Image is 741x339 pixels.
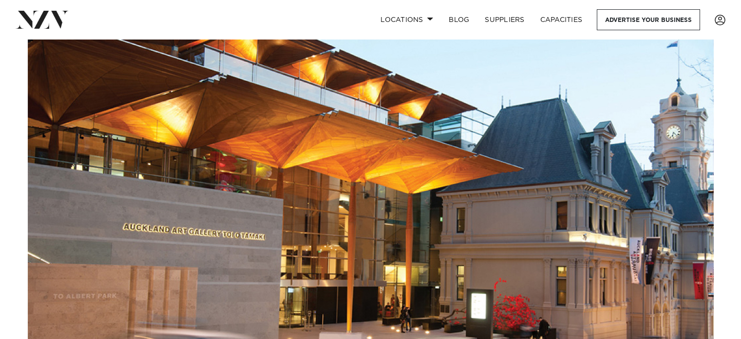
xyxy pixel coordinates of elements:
a: Capacities [532,9,590,30]
a: Advertise your business [597,9,700,30]
a: Locations [373,9,441,30]
img: nzv-logo.png [16,11,69,28]
a: BLOG [441,9,477,30]
a: SUPPLIERS [477,9,532,30]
